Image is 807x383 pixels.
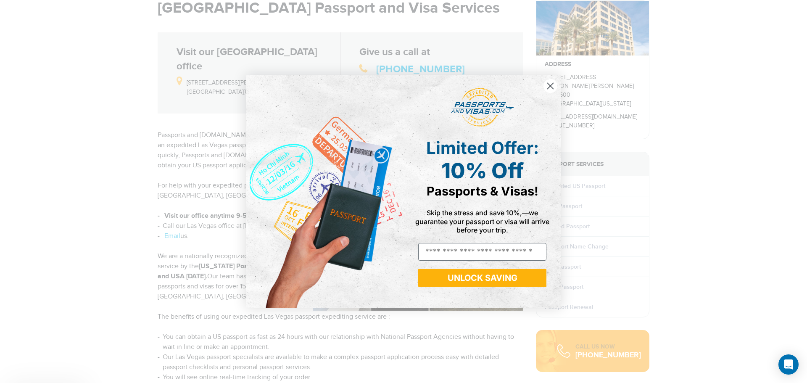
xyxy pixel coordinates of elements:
[418,269,546,287] button: UNLOCK SAVING
[426,137,539,158] span: Limited Offer:
[415,209,549,234] span: Skip the stress and save 10%,—we guarantee your passport or visa will arrive before your trip.
[427,184,538,198] span: Passports & Visas!
[246,75,403,308] img: de9cda0d-0715-46ca-9a25-073762a91ba7.png
[543,79,558,93] button: Close dialog
[451,88,514,127] img: passports and visas
[441,158,524,183] span: 10% Off
[778,354,799,375] div: Open Intercom Messenger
